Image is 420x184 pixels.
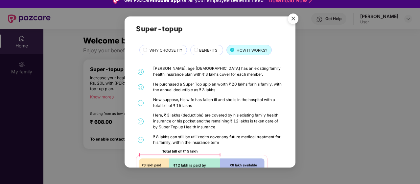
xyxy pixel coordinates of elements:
[237,47,267,53] span: HOW IT WORKS?
[153,66,283,77] div: [PERSON_NAME], age [DEMOGRAPHIC_DATA] has an existing family health insurance plan with ₹ 3 lakhs...
[138,137,144,143] span: 05
[153,134,283,146] div: ₹ 8 lakhs can still be utilized to cover any future medical treatment for his family, within the ...
[284,10,302,28] button: Close
[138,118,144,124] span: 04
[138,100,144,106] span: 03
[138,84,144,90] span: 02
[199,47,217,53] span: BENEFITS
[153,82,283,93] div: He purchased a Super Top up plan worth ₹ 20 lakhs for his family, with the annual deductible as ₹...
[138,69,144,75] span: 01
[153,113,283,130] div: Here, ₹ 3 lakhs (deductible) are covered by his existing family health insurance or his pocket an...
[150,47,182,53] span: WHY CHOOSE IT?
[136,23,284,34] h2: Super-topup
[284,11,302,29] img: svg+xml;base64,PHN2ZyB4bWxucz0iaHR0cDovL3d3dy53My5vcmcvMjAwMC9zdmciIHdpZHRoPSI1NiIgaGVpZ2h0PSI1Ni...
[153,97,283,109] div: Now suppose, his wife has fallen ill and she is in the hospital with a total bill of ₹ 15 lakhs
